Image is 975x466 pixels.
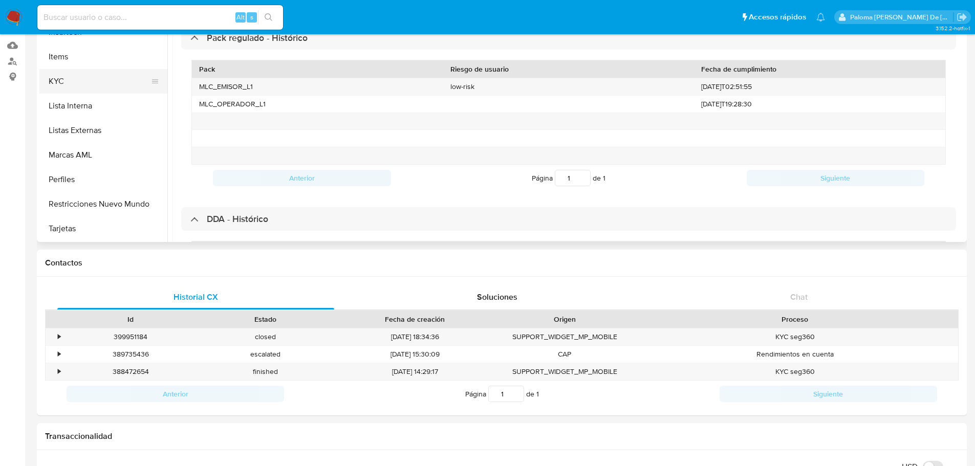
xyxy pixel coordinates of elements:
input: Buscar usuario o caso... [37,11,283,24]
div: Proceso [639,314,951,324]
div: 399951184 [63,328,198,345]
span: Historial CX [174,291,218,303]
div: KYC seg360 [632,328,958,345]
a: Salir [957,12,967,23]
span: 3.152.2-hotfix-1 [936,24,970,32]
span: Página de [465,386,539,402]
div: Rendimientos en cuenta [632,346,958,363]
div: SUPPORT_WIDGET_MP_MOBILE [497,363,632,380]
button: Marcas AML [39,143,167,167]
span: Accesos rápidos [749,12,806,23]
div: Estado [205,314,326,324]
button: Perfiles [39,167,167,192]
div: Id [71,314,191,324]
div: • [58,349,60,359]
div: SUPPORT_WIDGET_MP_MOBILE [497,328,632,345]
button: Lista Interna [39,94,167,118]
button: search-icon [258,10,279,25]
a: Notificaciones [816,13,825,21]
button: KYC [39,69,159,94]
div: Fecha de creación [340,314,490,324]
button: Restricciones Nuevo Mundo [39,192,167,216]
h1: Contactos [45,258,959,268]
button: Anterior [67,386,284,402]
div: Origen [505,314,625,324]
button: Items [39,45,167,69]
div: • [58,367,60,376]
button: Tarjetas [39,216,167,241]
span: Alt [236,12,245,22]
div: • [58,332,60,342]
div: 389735436 [63,346,198,363]
div: finished [198,363,333,380]
button: Listas Externas [39,118,167,143]
div: [DATE] 15:30:09 [333,346,497,363]
div: closed [198,328,333,345]
span: 1 [536,389,539,399]
div: KYC seg360 [632,363,958,380]
span: Soluciones [477,291,517,303]
div: CAP [497,346,632,363]
div: 388472654 [63,363,198,380]
div: [DATE] 14:29:17 [333,363,497,380]
button: Siguiente [720,386,937,402]
div: escalated [198,346,333,363]
p: paloma.falcondesoto@mercadolibre.cl [850,12,954,22]
span: s [250,12,253,22]
span: Chat [790,291,808,303]
div: [DATE] 18:34:36 [333,328,497,345]
h1: Transaccionalidad [45,431,959,441]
